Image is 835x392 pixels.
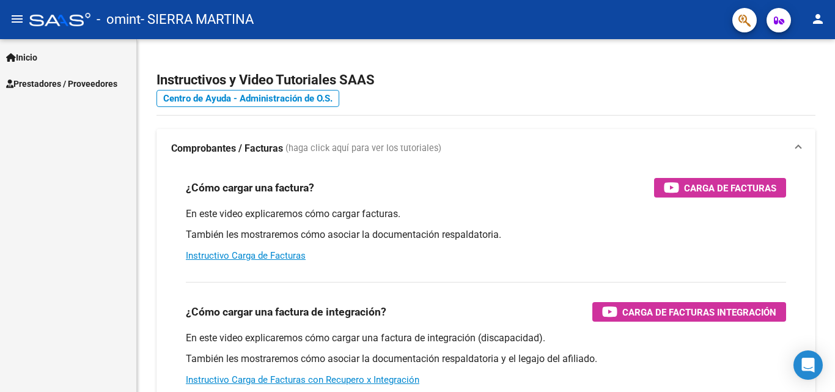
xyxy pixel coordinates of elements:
[186,250,306,261] a: Instructivo Carga de Facturas
[186,228,786,242] p: También les mostraremos cómo asociar la documentación respaldatoria.
[156,90,339,107] a: Centro de Ayuda - Administración de O.S.
[622,305,776,320] span: Carga de Facturas Integración
[10,12,24,26] mat-icon: menu
[186,207,786,221] p: En este video explicaremos cómo cargar facturas.
[654,178,786,198] button: Carga de Facturas
[186,303,386,320] h3: ¿Cómo cargar una factura de integración?
[6,77,117,91] span: Prestadores / Proveedores
[793,350,823,380] div: Open Intercom Messenger
[97,6,141,33] span: - omint
[811,12,825,26] mat-icon: person
[186,331,786,345] p: En este video explicaremos cómo cargar una factura de integración (discapacidad).
[186,374,419,385] a: Instructivo Carga de Facturas con Recupero x Integración
[186,352,786,366] p: También les mostraremos cómo asociar la documentación respaldatoria y el legajo del afiliado.
[285,142,441,155] span: (haga click aquí para ver los tutoriales)
[684,180,776,196] span: Carga de Facturas
[156,129,815,168] mat-expansion-panel-header: Comprobantes / Facturas (haga click aquí para ver los tutoriales)
[171,142,283,155] strong: Comprobantes / Facturas
[6,51,37,64] span: Inicio
[141,6,254,33] span: - SIERRA MARTINA
[592,302,786,322] button: Carga de Facturas Integración
[156,68,815,92] h2: Instructivos y Video Tutoriales SAAS
[186,179,314,196] h3: ¿Cómo cargar una factura?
